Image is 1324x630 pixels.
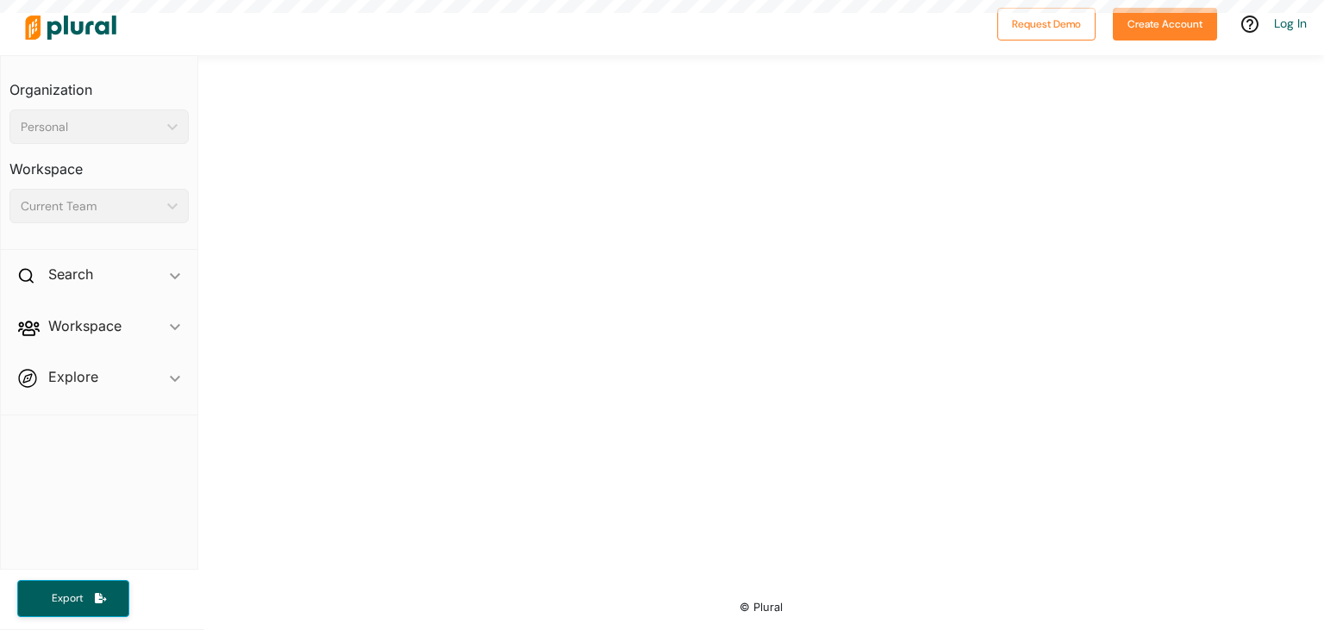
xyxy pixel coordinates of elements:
h2: Search [48,265,93,284]
a: Request Demo [997,14,1096,32]
div: Personal [21,118,160,136]
button: Request Demo [997,8,1096,41]
button: Export [17,580,129,617]
h3: Workspace [9,144,189,182]
small: © Plural [740,601,783,614]
h3: Organization [9,65,189,103]
button: Create Account [1113,8,1217,41]
div: Current Team [21,197,160,215]
a: Create Account [1113,14,1217,32]
a: Log In [1274,16,1307,31]
span: Export [40,591,95,606]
